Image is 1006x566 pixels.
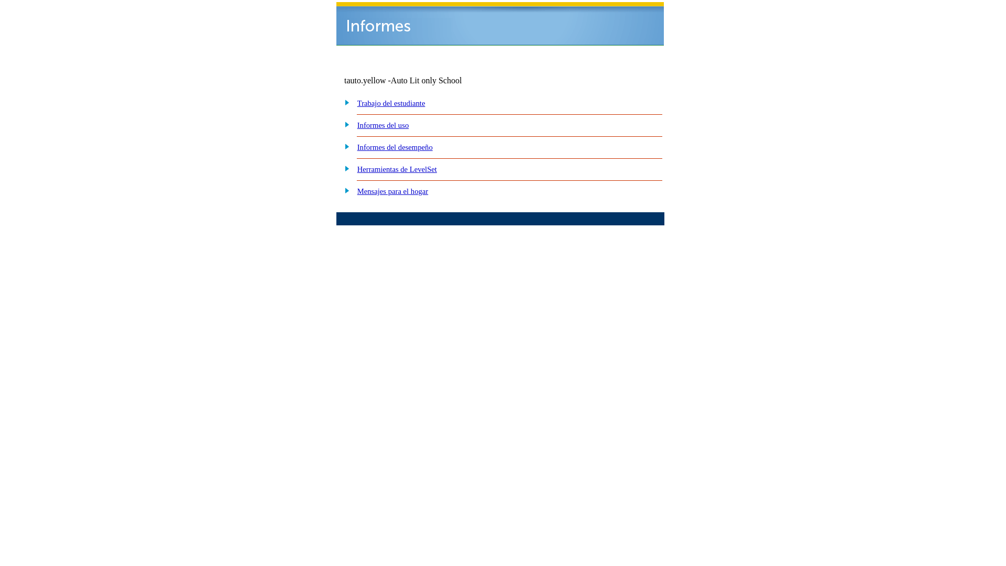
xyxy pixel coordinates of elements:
[357,121,409,129] a: Informes del uso
[357,165,437,173] a: Herramientas de LevelSet
[339,119,350,129] img: plus.gif
[357,143,433,151] a: Informes del desempeño
[344,76,537,85] td: tauto.yellow -
[339,164,350,173] img: plus.gif
[391,76,462,85] nobr: Auto Lit only School
[357,187,429,195] a: Mensajes para el hogar
[357,99,425,107] a: Trabajo del estudiante
[339,141,350,151] img: plus.gif
[336,2,664,46] img: header
[339,186,350,195] img: plus.gif
[339,97,350,107] img: plus.gif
